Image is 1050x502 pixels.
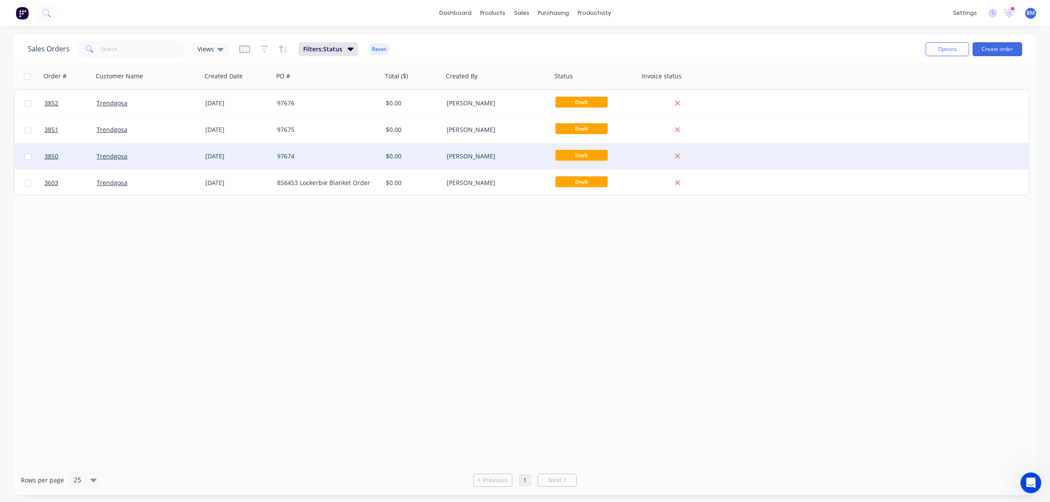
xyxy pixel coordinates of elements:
span: Draft [555,123,608,134]
div: settings [949,7,981,20]
img: Factory [16,7,29,20]
a: 3603 [44,170,97,196]
span: Previous [483,476,508,485]
span: BM [1027,9,1035,17]
div: purchasing [534,7,573,20]
a: dashboard [435,7,476,20]
div: [DATE] [205,152,270,161]
div: [PERSON_NAME] [447,179,543,187]
div: sales [510,7,534,20]
span: Rows per page [21,476,64,485]
button: Filters:Status [299,42,358,56]
div: 97674 [277,152,374,161]
div: Created By [446,72,478,81]
iframe: Intercom live chat [1020,472,1041,493]
span: Views [197,44,214,54]
a: 3850 [44,143,97,169]
div: productivity [573,7,615,20]
div: products [476,7,510,20]
a: Previous page [474,476,512,485]
div: 97676 [277,99,374,108]
div: Created Date [204,72,243,81]
input: Search... [101,40,186,58]
div: [PERSON_NAME] [447,152,543,161]
span: Draft [555,150,608,161]
div: [DATE] [205,125,270,134]
div: $0.00 [386,179,437,187]
div: $0.00 [386,152,437,161]
div: 97675 [277,125,374,134]
div: [DATE] [205,99,270,108]
div: [DATE] [205,179,270,187]
span: 3851 [44,125,58,134]
span: Filters: Status [303,45,342,54]
div: Status [555,72,573,81]
div: [PERSON_NAME] [447,99,543,108]
ul: Pagination [470,474,580,487]
span: Next [548,476,562,485]
span: 3603 [44,179,58,187]
div: PO # [276,72,290,81]
div: Customer Name [96,72,143,81]
h1: Sales Orders [28,45,70,53]
a: 3851 [44,117,97,143]
div: $0.00 [386,99,437,108]
a: Page 1 is your current page [518,474,532,487]
button: Options [926,42,969,56]
span: 3852 [44,99,58,108]
div: [PERSON_NAME] [447,125,543,134]
div: Order # [43,72,67,81]
span: Draft [555,176,608,187]
div: Invoice status [642,72,682,81]
button: Create order [973,42,1022,56]
div: $0.00 [386,125,437,134]
a: Trendgosa [97,125,127,134]
a: 3852 [44,90,97,116]
div: Total ($) [385,72,408,81]
a: Trendgosa [97,152,127,160]
button: Reset [368,43,390,55]
span: Draft [555,97,608,108]
span: 3850 [44,152,58,161]
a: Trendgosa [97,179,127,187]
a: Next page [538,476,576,485]
a: Trendgosa [97,99,127,107]
div: 856453 Lockerbie Blanket Order [277,179,374,187]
